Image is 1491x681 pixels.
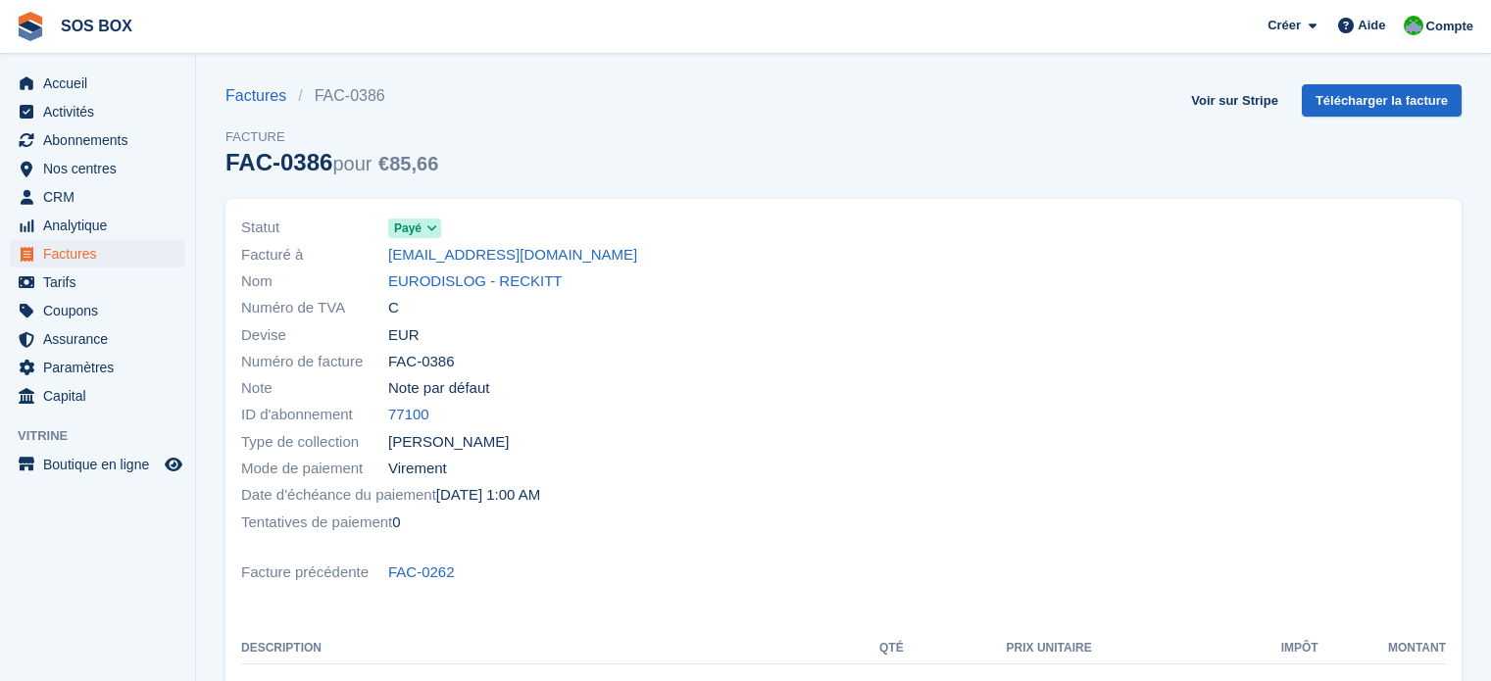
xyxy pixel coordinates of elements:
[388,270,563,293] a: EURODISLOG - RECKITT
[241,324,388,347] span: Devise
[10,354,185,381] a: menu
[162,453,185,476] a: Boutique d'aperçu
[241,377,388,400] span: Note
[225,127,438,147] span: Facture
[388,404,429,426] a: 77100
[1358,16,1385,35] span: Aide
[241,351,388,373] span: Numéro de facture
[53,10,140,42] a: SOS BOX
[225,84,438,108] nav: breadcrumbs
[1183,84,1286,117] a: Voir sur Stripe
[241,217,388,239] span: Statut
[43,451,161,478] span: Boutique en ligne
[10,382,185,410] a: menu
[332,153,372,174] span: pour
[225,84,298,108] a: Factures
[388,351,455,373] span: FAC-0386
[388,458,447,480] span: Virement
[388,377,489,400] span: Note par défaut
[241,561,388,584] span: Facture précédente
[1092,633,1318,664] th: Impôt
[241,404,388,426] span: ID d'abonnement
[388,297,399,319] span: C
[10,98,185,125] a: menu
[18,426,195,446] span: Vitrine
[241,244,388,267] span: Facturé à
[16,12,45,41] img: stora-icon-8386f47178a22dfd0bd8f6a31ec36ba5ce8667c1dd55bd0f319d3a0aa187defe.svg
[388,217,441,239] a: Payé
[241,511,392,534] span: Tentatives de paiement
[10,212,185,239] a: menu
[43,183,161,211] span: CRM
[1318,633,1446,664] th: Montant
[850,633,903,664] th: Qté
[1302,84,1462,117] a: Télécharger la facture
[10,240,185,268] a: menu
[10,325,185,353] a: menu
[241,458,388,480] span: Mode de paiement
[43,325,161,353] span: Assurance
[394,219,422,237] span: Payé
[1404,16,1423,35] img: Fabrice
[10,451,185,478] a: menu
[10,126,185,154] a: menu
[43,268,161,296] span: Tarifs
[904,633,1092,664] th: Prix unitaire
[388,324,420,347] span: EUR
[241,270,388,293] span: Nom
[388,561,455,584] a: FAC-0262
[43,297,161,324] span: Coupons
[43,354,161,381] span: Paramètres
[241,297,388,319] span: Numéro de TVA
[436,484,540,507] time: 2025-06-01 23:00:00 UTC
[378,153,438,174] span: €85,66
[10,155,185,182] a: menu
[10,297,185,324] a: menu
[1267,16,1301,35] span: Créer
[241,484,436,507] span: Date d'échéance du paiement
[392,511,400,534] span: 0
[43,98,161,125] span: Activités
[1426,17,1473,36] span: Compte
[43,212,161,239] span: Analytique
[10,268,185,296] a: menu
[225,149,438,175] div: FAC-0386
[10,70,185,97] a: menu
[43,240,161,268] span: Factures
[43,70,161,97] span: Accueil
[43,155,161,182] span: Nos centres
[10,183,185,211] a: menu
[43,126,161,154] span: Abonnements
[43,382,161,410] span: Capital
[388,244,637,267] a: [EMAIL_ADDRESS][DOMAIN_NAME]
[388,431,509,454] span: [PERSON_NAME]
[241,633,850,664] th: Description
[241,431,388,454] span: Type de collection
